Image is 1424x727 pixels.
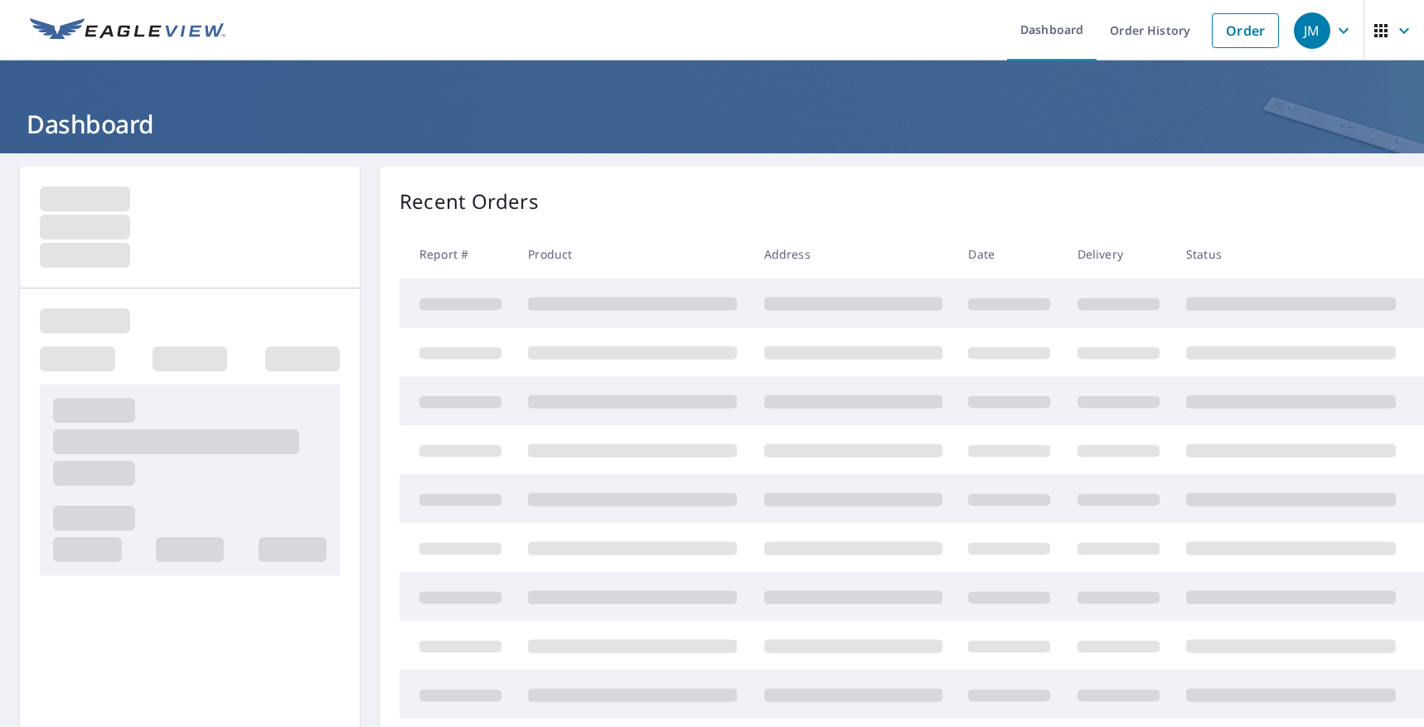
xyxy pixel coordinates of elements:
th: Product [515,230,750,279]
div: JM [1294,12,1330,49]
p: Recent Orders [400,187,539,216]
h1: Dashboard [20,107,1404,141]
th: Status [1173,230,1409,279]
th: Date [955,230,1063,279]
a: Order [1212,13,1279,48]
th: Report # [400,230,515,279]
th: Address [751,230,956,279]
th: Delivery [1064,230,1173,279]
img: EV Logo [30,18,225,43]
